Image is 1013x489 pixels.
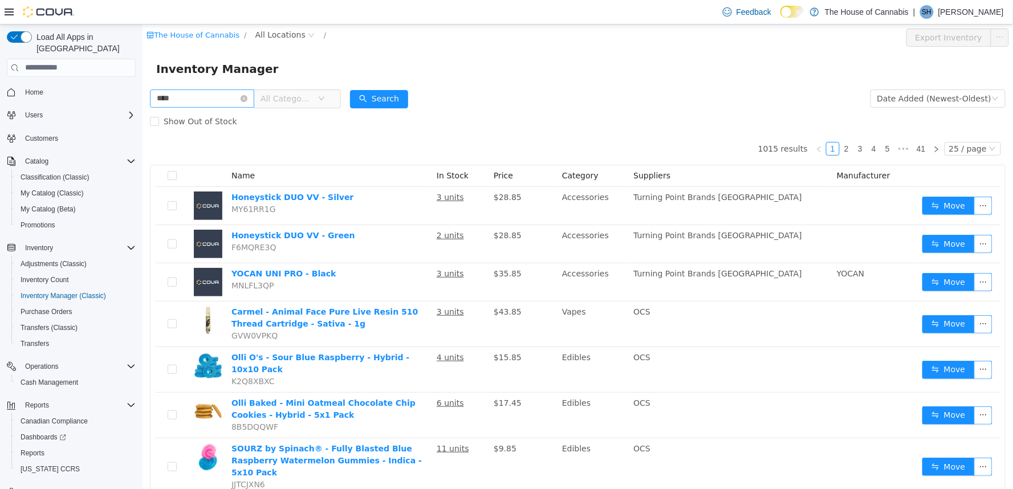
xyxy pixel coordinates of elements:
[294,328,322,337] u: 4 units
[415,162,486,201] td: Accessories
[832,291,850,309] button: icon: ellipsis
[51,373,80,401] img: Olli Baked - Mini Oatmeal Chocolate Chip Cookies - Hybrid - 5x1 Pack hero shot
[21,464,80,474] span: [US_STATE] CCRS
[23,6,74,18] img: Cova
[491,419,508,429] span: OCS
[21,108,47,122] button: Users
[16,430,136,444] span: Dashboards
[11,374,140,390] button: Cash Management
[89,374,273,395] a: Olli Baked - Mini Oatmeal Chocolate Chip Cookies - Hybrid - 5x1 Pack
[351,419,374,429] span: $9.85
[2,153,140,169] button: Catalog
[16,305,136,319] span: Purchase Orders
[752,117,770,131] li: Next 5 Pages
[938,5,1004,19] p: [PERSON_NAME]
[21,433,66,442] span: Dashboards
[89,180,133,189] span: MY61RR1G
[11,461,140,477] button: [US_STATE] CCRS
[832,172,850,190] button: icon: ellipsis
[616,117,665,131] li: 1015 results
[351,168,379,177] span: $28.85
[25,88,43,97] span: Home
[21,360,136,373] span: Operations
[294,283,322,292] u: 3 units
[21,108,136,122] span: Users
[294,168,322,177] u: 3 units
[16,257,136,271] span: Adjustments (Classic)
[51,418,80,447] img: SOURZ by Spinach® - Fully Blasted Blue Raspberry Watermelon Gummies - Indica - 5x10 Pack hero shot
[14,35,143,54] span: Inventory Manager
[11,429,140,445] a: Dashboards
[21,307,72,316] span: Purchase Orders
[21,275,69,284] span: Inventory Count
[101,6,104,15] span: /
[89,206,213,215] a: Honeystick DUO VV - Green
[89,244,193,254] a: YOCAN UNI PRO - Black
[491,244,660,254] span: Turning Point Brands [GEOGRAPHIC_DATA]
[51,205,80,234] img: Honeystick DUO VV - Green placeholder
[764,4,849,22] button: Export Inventory
[89,146,112,156] span: Name
[2,84,140,100] button: Home
[849,71,856,79] i: icon: down
[11,336,140,352] button: Transfers
[25,362,59,371] span: Operations
[832,336,850,354] button: icon: ellipsis
[21,398,54,412] button: Reports
[780,433,832,451] button: icon: swapMove
[176,71,182,79] i: icon: down
[21,85,136,99] span: Home
[913,5,916,19] p: |
[2,130,140,146] button: Customers
[21,173,89,182] span: Classification (Classic)
[294,146,326,156] span: In Stock
[848,4,866,22] button: icon: ellipsis
[2,240,140,256] button: Inventory
[11,201,140,217] button: My Catalog (Beta)
[51,167,80,195] img: Honeystick DUO VV - Silver placeholder
[16,289,111,303] a: Inventory Manager (Classic)
[16,462,136,476] span: Washington CCRS
[825,5,909,19] p: The House of Cannabis
[11,169,140,185] button: Classification (Classic)
[491,283,508,292] span: OCS
[718,1,776,23] a: Feedback
[491,206,660,215] span: Turning Point Brands [GEOGRAPHIC_DATA]
[420,146,456,156] span: Category
[51,327,80,356] img: Olli O's - Sour Blue Raspberry - Hybrid - 10x10 Pack hero shot
[294,244,322,254] u: 3 units
[832,382,850,400] button: icon: ellipsis
[89,218,134,227] span: F6MQRE3Q
[791,121,798,128] i: icon: right
[780,6,804,18] input: Dark Mode
[832,210,850,229] button: icon: ellipsis
[725,117,738,131] li: 4
[294,374,322,383] u: 6 units
[787,117,801,131] li: Next Page
[752,117,770,131] span: •••
[11,272,140,288] button: Inventory Count
[673,121,680,128] i: icon: left
[351,206,379,215] span: $28.85
[16,170,94,184] a: Classification (Classic)
[698,118,710,131] a: 2
[89,398,136,407] span: 8B5DQQWF
[98,71,105,78] i: icon: close-circle
[21,154,53,168] button: Catalog
[351,374,379,383] span: $17.45
[16,321,136,335] span: Transfers (Classic)
[684,118,697,131] a: 1
[725,118,738,131] a: 4
[11,413,140,429] button: Canadian Compliance
[294,206,322,215] u: 2 units
[113,4,163,17] span: All Locations
[491,374,508,383] span: OCS
[922,5,932,19] span: SH
[89,256,132,266] span: MNLFL3QP
[491,168,660,177] span: Turning Point Brands [GEOGRAPHIC_DATA]
[21,241,58,255] button: Inventory
[25,401,49,410] span: Reports
[694,146,748,156] span: Manufacturer
[780,291,832,309] button: icon: swapMove
[11,445,140,461] button: Reports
